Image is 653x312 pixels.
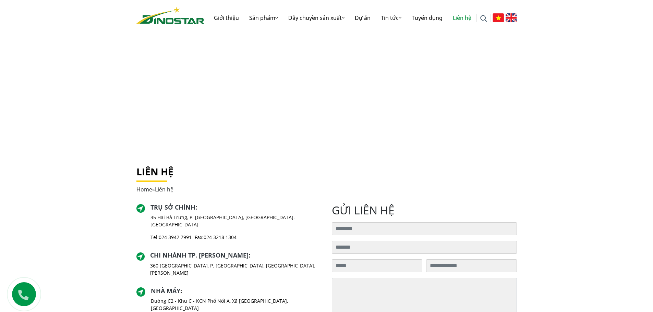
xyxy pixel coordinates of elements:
[448,7,476,29] a: Liên hệ
[136,186,152,193] a: Home
[204,234,237,240] a: 024 3218 1304
[136,7,204,24] img: logo
[159,234,192,240] a: 024 3942 7991
[493,13,504,22] img: Tiếng Việt
[283,7,350,29] a: Dây chuyền sản xuất
[155,186,173,193] span: Liên hệ
[150,203,195,211] a: Trụ sở chính
[150,251,249,259] a: Chi nhánh TP. [PERSON_NAME]
[244,7,283,29] a: Sản phẩm
[150,204,321,211] h2: :
[150,252,322,259] h2: :
[150,214,321,228] p: 35 Hai Bà Trưng, P. [GEOGRAPHIC_DATA], [GEOGRAPHIC_DATA]. [GEOGRAPHIC_DATA]
[136,204,145,213] img: directer
[136,166,517,178] h1: Liên hệ
[151,287,180,295] a: Nhà máy
[350,7,376,29] a: Dự án
[506,13,517,22] img: English
[332,204,517,217] h2: gửi liên hệ
[150,234,321,241] p: Tel: - Fax:
[407,7,448,29] a: Tuyển dụng
[150,262,322,276] p: 360 [GEOGRAPHIC_DATA], P. [GEOGRAPHIC_DATA], [GEOGRAPHIC_DATA]. [PERSON_NAME]
[480,15,487,22] img: search
[136,186,173,193] span: »
[136,287,146,297] img: directer
[136,252,145,261] img: directer
[209,7,244,29] a: Giới thiệu
[376,7,407,29] a: Tin tức
[151,287,321,295] h2: :
[151,297,321,312] p: Đường C2 - Khu C - KCN Phố Nối A, Xã [GEOGRAPHIC_DATA], [GEOGRAPHIC_DATA]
